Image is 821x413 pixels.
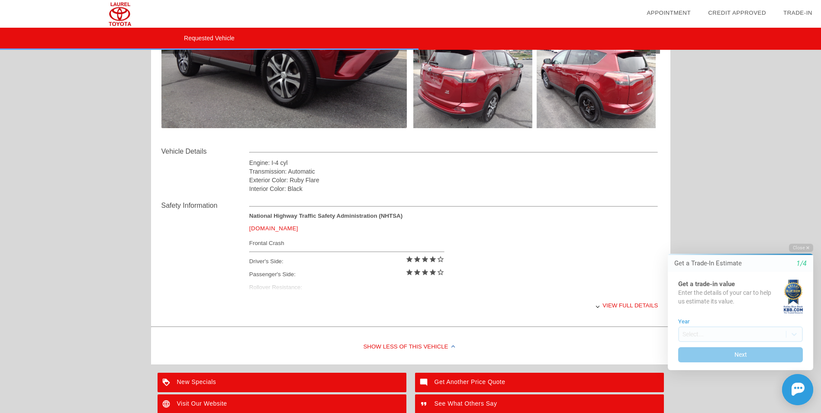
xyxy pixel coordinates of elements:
[249,295,658,316] div: View full details
[249,255,444,268] div: Driver's Side:
[249,167,658,176] div: Transmission: Automatic
[537,39,656,128] img: ac89c405bbdd4ebcac757a8d6b3cf284.JPG
[421,255,429,263] i: star
[158,373,177,392] img: ic_loyalty_white_24dp_2x.png
[413,39,532,128] img: 5256f83671ca458abefe05758900ea37.JPG
[413,255,421,263] i: star
[413,268,421,276] i: star
[151,330,670,365] div: Show Less of this Vehicle
[249,158,658,167] div: Engine: I-4 cyl
[161,200,249,211] div: Safety Information
[406,268,413,276] i: star
[429,255,437,263] i: star
[708,10,766,16] a: Credit Approved
[429,268,437,276] i: star
[415,373,435,392] img: ic_mode_comment_white_24dp_2x.png
[249,268,444,281] div: Passenger's Side:
[249,176,658,184] div: Exterior Color: Ruby Flare
[249,213,402,219] strong: National Highway Traffic Safety Administration (NHTSA)
[647,10,691,16] a: Appointment
[406,255,413,263] i: star
[437,255,444,263] i: star_border
[783,10,812,16] a: Trade-In
[158,373,406,392] a: New Specials
[421,268,429,276] i: star
[249,225,298,232] a: [DOMAIN_NAME]
[161,146,249,157] div: Vehicle Details
[415,373,664,392] a: Get Another Price Quote
[249,238,444,248] div: Frontal Crash
[437,268,444,276] i: star_border
[249,184,658,193] div: Interior Color: Black
[650,236,821,413] iframe: Chat Assistance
